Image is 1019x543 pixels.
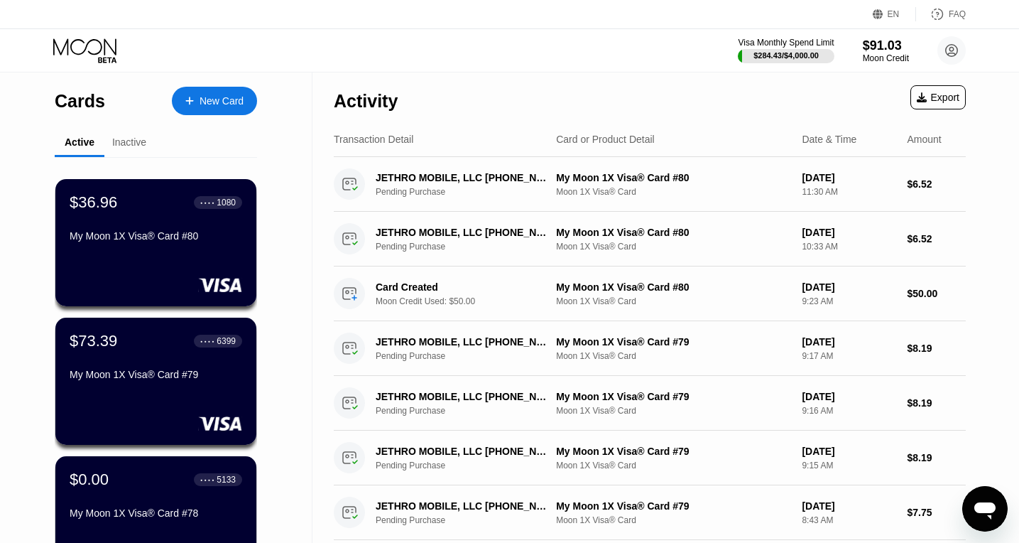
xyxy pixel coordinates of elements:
[802,500,895,512] div: [DATE]
[376,172,552,183] div: JETHRO MOBILE, LLC [PHONE_NUMBER] US
[70,507,242,519] div: My Moon 1X Visa® Card #78
[55,91,105,112] div: Cards
[907,134,941,145] div: Amount
[556,242,790,252] div: Moon 1X Visa® Card
[962,486,1008,532] iframe: Button to launch messaging window
[888,9,900,19] div: EN
[738,38,834,63] div: Visa Monthly Spend Limit$284.43/$4,000.00
[802,281,895,293] div: [DATE]
[907,288,966,299] div: $50.00
[55,179,256,306] div: $36.96● ● ● ●1080My Moon 1X Visa® Card #80
[556,336,790,348] div: My Moon 1X Visa® Card #79
[376,515,565,525] div: Pending Purchase
[802,461,895,471] div: 9:15 AM
[556,227,790,238] div: My Moon 1X Visa® Card #80
[112,136,146,148] div: Inactive
[556,172,790,183] div: My Moon 1X Visa® Card #80
[376,336,552,348] div: JETHRO MOBILE, LLC [PHONE_NUMBER] US
[907,233,966,244] div: $6.52
[556,500,790,512] div: My Moon 1X Visa® Card #79
[907,178,966,190] div: $6.52
[556,461,790,471] div: Moon 1X Visa® Card
[200,339,214,343] div: ● ● ● ●
[376,406,565,416] div: Pending Purchase
[172,87,257,115] div: New Card
[334,431,966,485] div: JETHRO MOBILE, LLC [PHONE_NUMBER] USPending PurchaseMy Moon 1X Visa® Card #79Moon 1X Visa® Card[D...
[949,9,966,19] div: FAQ
[907,397,966,409] div: $8.19
[917,92,959,103] div: Export
[873,7,916,21] div: EN
[334,321,966,376] div: JETHRO MOBILE, LLC [PHONE_NUMBER] USPending PurchaseMy Moon 1X Visa® Card #79Moon 1X Visa® Card[D...
[802,446,895,457] div: [DATE]
[556,515,790,525] div: Moon 1X Visa® Card
[802,134,856,145] div: Date & Time
[70,369,242,380] div: My Moon 1X Visa® Card #79
[802,227,895,238] div: [DATE]
[802,172,895,183] div: [DATE]
[802,187,895,197] div: 11:30 AM
[802,351,895,361] div: 9:17 AM
[217,198,236,208] div: 1080
[376,281,552,293] div: Card Created
[376,242,565,252] div: Pending Purchase
[556,134,655,145] div: Card or Product Detail
[556,446,790,457] div: My Moon 1X Visa® Card #79
[802,515,895,525] div: 8:43 AM
[863,38,909,53] div: $91.03
[376,227,552,238] div: JETHRO MOBILE, LLC [PHONE_NUMBER] US
[556,281,790,293] div: My Moon 1X Visa® Card #80
[334,485,966,540] div: JETHRO MOBILE, LLC [PHONE_NUMBER] USPending PurchaseMy Moon 1X Visa® Card #79Moon 1X Visa® Card[D...
[334,157,966,212] div: JETHRO MOBILE, LLC [PHONE_NUMBER] USPending PurchaseMy Moon 1X Visa® Card #80Moon 1X Visa® Card[D...
[802,391,895,402] div: [DATE]
[556,391,790,402] div: My Moon 1X Visa® Card #79
[65,136,94,148] div: Active
[200,95,244,107] div: New Card
[802,242,895,252] div: 10:33 AM
[376,391,552,402] div: JETHRO MOBILE, LLC [PHONE_NUMBER] US
[863,38,909,63] div: $91.03Moon Credit
[910,85,966,109] div: Export
[70,332,117,350] div: $73.39
[200,478,214,482] div: ● ● ● ●
[907,507,966,518] div: $7.75
[907,452,966,463] div: $8.19
[55,318,256,445] div: $73.39● ● ● ●6399My Moon 1X Visa® Card #79
[556,187,790,197] div: Moon 1X Visa® Card
[556,351,790,361] div: Moon 1X Visa® Card
[376,351,565,361] div: Pending Purchase
[334,91,398,112] div: Activity
[376,461,565,471] div: Pending Purchase
[802,406,895,416] div: 9:16 AM
[376,187,565,197] div: Pending Purchase
[907,343,966,354] div: $8.19
[753,51,819,60] div: $284.43 / $4,000.00
[334,134,413,145] div: Transaction Detail
[802,296,895,306] div: 9:23 AM
[916,7,966,21] div: FAQ
[70,230,242,242] div: My Moon 1X Visa® Card #80
[556,406,790,416] div: Moon 1X Visa® Card
[217,336,236,346] div: 6399
[556,296,790,306] div: Moon 1X Visa® Card
[334,376,966,431] div: JETHRO MOBILE, LLC [PHONE_NUMBER] USPending PurchaseMy Moon 1X Visa® Card #79Moon 1X Visa® Card[D...
[738,38,834,48] div: Visa Monthly Spend Limit
[334,267,966,321] div: Card CreatedMoon Credit Used: $50.00My Moon 1X Visa® Card #80Moon 1X Visa® Card[DATE]9:23 AM$50.00
[376,296,565,306] div: Moon Credit Used: $50.00
[217,475,236,485] div: 5133
[802,336,895,348] div: [DATE]
[376,500,552,512] div: JETHRO MOBILE, LLC [PHONE_NUMBER] US
[200,200,214,205] div: ● ● ● ●
[334,212,966,267] div: JETHRO MOBILE, LLC [PHONE_NUMBER] USPending PurchaseMy Moon 1X Visa® Card #80Moon 1X Visa® Card[D...
[70,471,109,489] div: $0.00
[863,53,909,63] div: Moon Credit
[70,193,117,212] div: $36.96
[376,446,552,457] div: JETHRO MOBILE, LLC [PHONE_NUMBER] US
